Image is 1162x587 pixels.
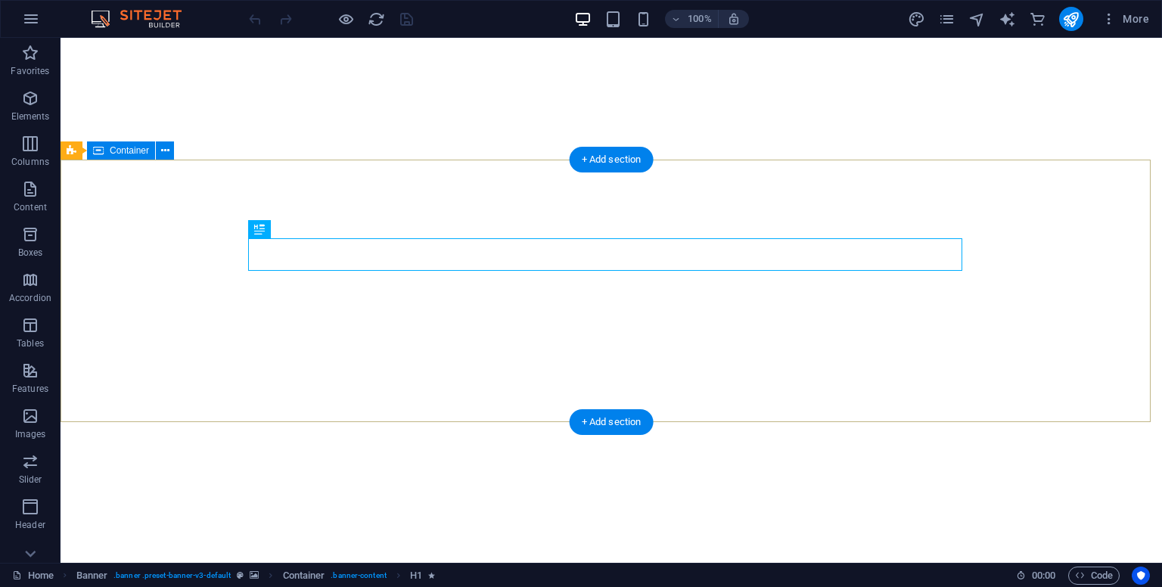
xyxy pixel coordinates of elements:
p: Tables [17,337,44,349]
button: 100% [665,10,719,28]
button: pages [938,10,956,28]
p: Features [12,383,48,395]
span: . banner .preset-banner-v3-default [113,567,231,585]
i: Reload page [368,11,385,28]
button: Code [1068,567,1120,585]
button: reload [367,10,385,28]
p: Images [15,428,46,440]
button: navigator [968,10,986,28]
p: Favorites [11,65,49,77]
button: design [908,10,926,28]
span: Click to select. Double-click to edit [410,567,422,585]
span: Click to select. Double-click to edit [76,567,108,585]
button: publish [1059,7,1083,31]
span: Click to select. Double-click to edit [283,567,325,585]
p: Content [14,201,47,213]
p: Slider [19,474,42,486]
p: Elements [11,110,50,123]
nav: breadcrumb [76,567,436,585]
p: Boxes [18,247,43,259]
h6: Session time [1016,567,1056,585]
p: Header [15,519,45,531]
i: This element contains a background [250,571,259,579]
h6: 100% [688,10,712,28]
span: : [1042,570,1045,581]
i: Publish [1062,11,1080,28]
i: Design (Ctrl+Alt+Y) [908,11,925,28]
i: Commerce [1029,11,1046,28]
i: AI Writer [999,11,1016,28]
i: Navigator [968,11,986,28]
p: Columns [11,156,49,168]
span: 00 00 [1032,567,1055,585]
button: Usercentrics [1132,567,1150,585]
button: commerce [1029,10,1047,28]
button: Click here to leave preview mode and continue editing [337,10,355,28]
i: Element contains an animation [428,571,435,579]
span: . banner-content [331,567,386,585]
i: This element is a customizable preset [237,571,244,579]
span: More [1101,11,1149,26]
button: text_generator [999,10,1017,28]
span: Code [1075,567,1113,585]
p: Accordion [9,292,51,304]
button: More [1095,7,1155,31]
a: Click to cancel selection. Double-click to open Pages [12,567,54,585]
img: Editor Logo [87,10,200,28]
span: Container [110,146,149,155]
i: Pages (Ctrl+Alt+S) [938,11,955,28]
div: + Add section [570,147,654,172]
div: + Add section [570,409,654,435]
i: On resize automatically adjust zoom level to fit chosen device. [727,12,741,26]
